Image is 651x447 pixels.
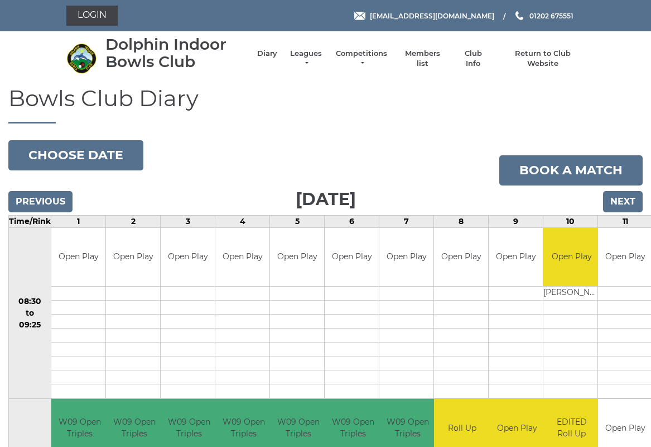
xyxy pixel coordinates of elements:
td: Time/Rink [9,215,51,227]
img: Phone us [515,11,523,20]
td: Open Play [434,228,488,287]
td: 2 [106,215,161,227]
td: Open Play [270,228,324,287]
td: Open Play [379,228,433,287]
td: 5 [270,215,325,227]
td: 7 [379,215,434,227]
a: Members list [399,49,446,69]
a: Leagues [288,49,324,69]
a: Competitions [335,49,388,69]
td: Open Play [489,228,543,287]
td: Open Play [51,228,105,287]
a: Book a match [499,155,643,186]
input: Previous [8,191,73,212]
td: 6 [325,215,379,227]
a: Diary [257,49,277,59]
td: Open Play [543,228,600,287]
h1: Bowls Club Diary [8,86,643,123]
td: [PERSON_NAME] [543,287,600,301]
div: Dolphin Indoor Bowls Club [105,36,246,70]
a: Login [66,6,118,26]
a: Club Info [457,49,489,69]
td: Open Play [161,228,215,287]
input: Next [603,191,643,212]
td: 8 [434,215,489,227]
td: 10 [543,215,598,227]
td: Open Play [106,228,160,287]
td: 1 [51,215,106,227]
td: 9 [489,215,543,227]
td: Open Play [215,228,269,287]
img: Email [354,12,365,20]
a: Email [EMAIL_ADDRESS][DOMAIN_NAME] [354,11,494,21]
td: 08:30 to 09:25 [9,227,51,399]
td: 3 [161,215,215,227]
img: Dolphin Indoor Bowls Club [66,43,97,74]
a: Phone us 01202 675551 [514,11,573,21]
button: Choose date [8,140,143,170]
td: 4 [215,215,270,227]
td: Open Play [325,228,379,287]
span: 01202 675551 [529,11,573,20]
a: Return to Club Website [500,49,585,69]
span: [EMAIL_ADDRESS][DOMAIN_NAME] [370,11,494,20]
